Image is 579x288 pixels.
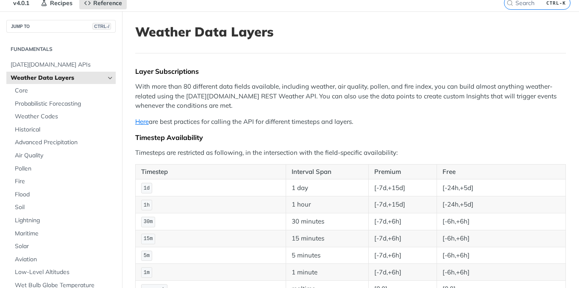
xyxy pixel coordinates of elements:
td: [-7d,+6h] [368,230,437,247]
td: [-24h,+5d] [437,179,566,196]
td: 30 minutes [286,213,369,230]
h1: Weather Data Layers [135,24,566,39]
a: Low-Level Altitudes [11,266,116,279]
td: [-6h,+6h] [437,264,566,281]
span: Historical [15,126,114,134]
td: [-24h,+5d] [437,196,566,213]
a: Here [135,117,149,126]
td: [-6h,+6h] [437,213,566,230]
span: 1h [144,202,150,208]
a: Air Quality [11,149,116,162]
td: [-7d,+6h] [368,213,437,230]
span: Core [15,87,114,95]
td: 1 minute [286,264,369,281]
td: 1 hour [286,196,369,213]
h2: Fundamentals [6,45,116,53]
span: Maritime [15,229,114,238]
a: Flood [11,188,116,201]
span: Flood [15,190,114,199]
td: [-6h,+6h] [437,230,566,247]
th: Interval Span [286,164,369,179]
div: Timestep Availability [135,133,566,142]
td: [-7d,+6h] [368,247,437,264]
a: [DATE][DOMAIN_NAME] APIs [6,59,116,71]
a: Maritime [11,227,116,240]
td: 5 minutes [286,247,369,264]
th: Free [437,164,566,179]
td: [-7d,+15d] [368,196,437,213]
th: Premium [368,164,437,179]
button: JUMP TOCTRL-/ [6,20,116,33]
span: Lightning [15,216,114,225]
span: Weather Codes [15,112,114,121]
span: 30m [144,219,153,225]
span: Soil [15,203,114,212]
a: Fire [11,175,116,188]
th: Timestep [136,164,286,179]
span: Solar [15,242,114,251]
a: Core [11,84,116,97]
a: Pollen [11,162,116,175]
p: With more than 80 different data fields available, including weather, air quality, pollen, and fi... [135,82,566,111]
div: Layer Subscriptions [135,67,566,75]
span: 1d [144,185,150,191]
span: Weather Data Layers [11,74,105,82]
span: Low-Level Altitudes [15,268,114,277]
span: 15m [144,236,153,242]
p: are best practices for calling the API for different timesteps and layers. [135,117,566,127]
span: CTRL-/ [92,23,111,30]
p: Timesteps are restricted as following, in the intersection with the field-specific availability: [135,148,566,158]
td: 15 minutes [286,230,369,247]
span: 1m [144,270,150,276]
span: 5m [144,253,150,259]
td: [-6h,+6h] [437,247,566,264]
span: [DATE][DOMAIN_NAME] APIs [11,61,114,69]
a: Aviation [11,253,116,266]
span: Pollen [15,165,114,173]
a: Probabilistic Forecasting [11,98,116,110]
a: Advanced Precipitation [11,136,116,149]
span: Fire [15,177,114,186]
span: Aviation [15,255,114,264]
span: Probabilistic Forecasting [15,100,114,108]
button: Hide subpages for Weather Data Layers [107,75,114,81]
td: [-7d,+15d] [368,179,437,196]
a: Weather Data LayersHide subpages for Weather Data Layers [6,72,116,84]
span: Air Quality [15,151,114,160]
td: [-7d,+6h] [368,264,437,281]
a: Soil [11,201,116,214]
a: Weather Codes [11,110,116,123]
a: Historical [11,123,116,136]
span: Advanced Precipitation [15,138,114,147]
a: Lightning [11,214,116,227]
a: Solar [11,240,116,253]
td: 1 day [286,179,369,196]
